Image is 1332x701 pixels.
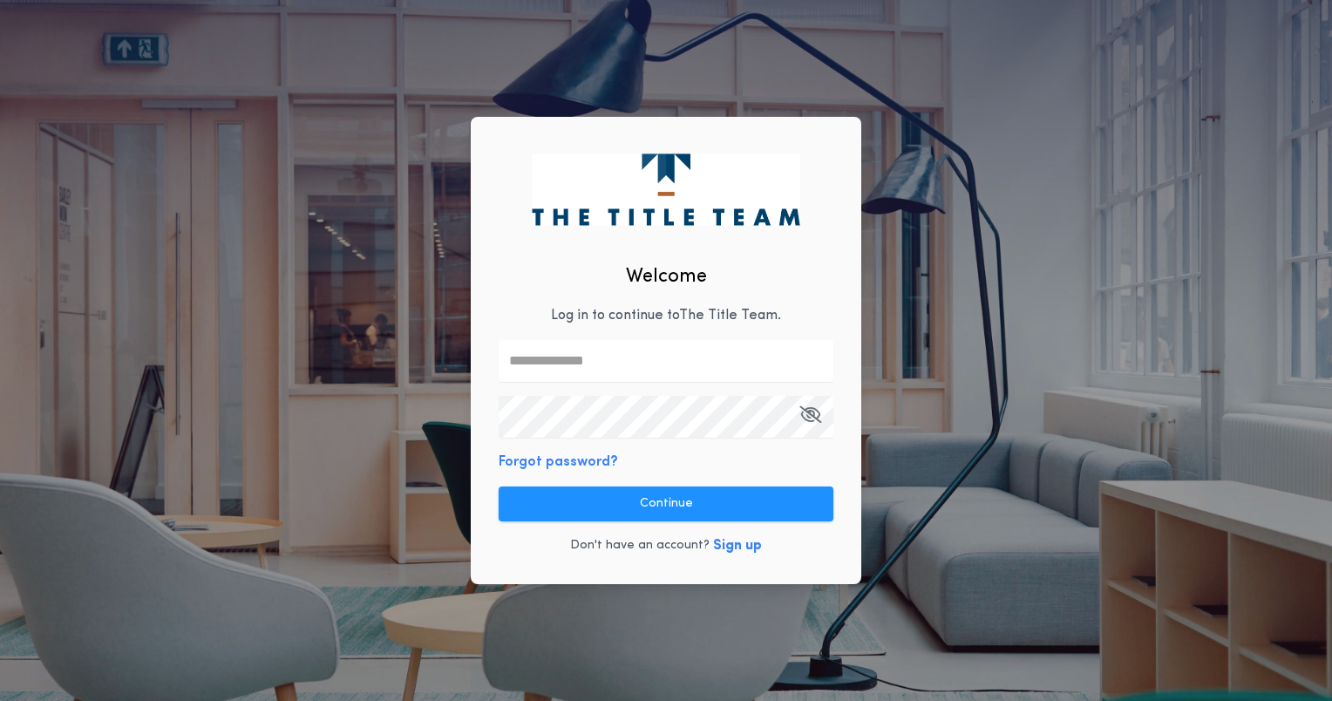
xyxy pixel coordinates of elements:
button: Continue [499,487,833,521]
button: Sign up [713,535,762,556]
p: Don't have an account? [570,537,710,555]
img: logo [532,153,799,225]
button: Forgot password? [499,452,618,473]
p: Log in to continue to The Title Team . [551,305,781,326]
h2: Welcome [626,262,707,291]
